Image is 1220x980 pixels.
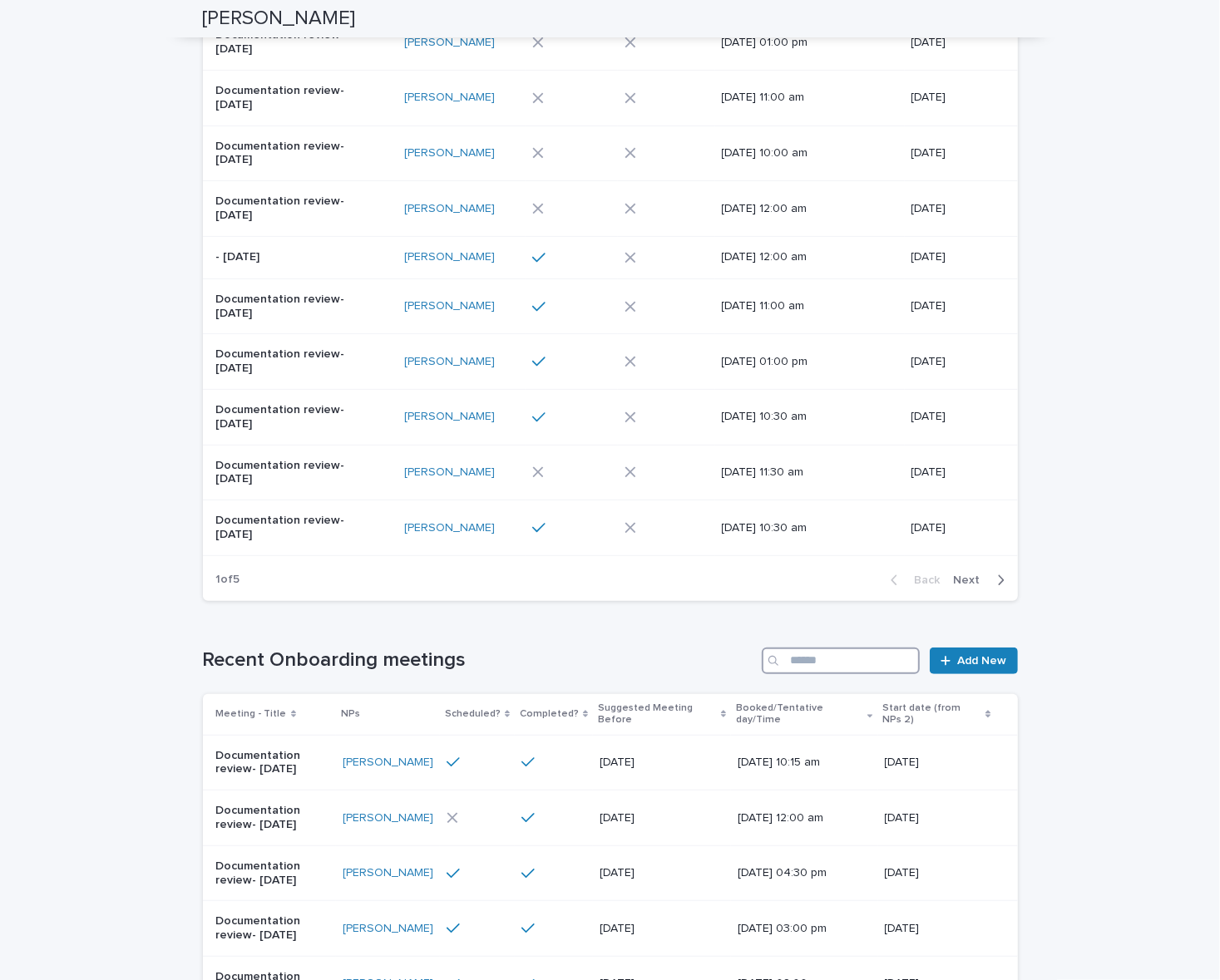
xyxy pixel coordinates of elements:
[911,36,991,50] p: [DATE]
[958,655,1007,667] span: Add New
[404,250,495,264] a: [PERSON_NAME]
[203,389,1018,445] tr: Documentation review- [DATE][PERSON_NAME] [DATE] 10:30 am[DATE]
[203,7,356,31] h2: [PERSON_NAME]
[404,146,495,160] a: [PERSON_NAME]
[947,573,1018,588] button: Next
[341,705,360,723] p: NPs
[722,146,861,160] p: [DATE] 10:00 am
[885,922,991,936] p: [DATE]
[738,756,857,770] p: [DATE] 10:15 am
[722,521,861,535] p: [DATE] 10:30 am
[203,500,1018,556] tr: Documentation review- [DATE][PERSON_NAME] [DATE] 10:30 am[DATE]
[216,914,329,943] p: Documentation review- [DATE]
[404,36,495,50] a: [PERSON_NAME]
[600,756,719,770] p: [DATE]
[736,699,863,730] p: Booked/Tentative day/Time
[203,15,1018,71] tr: Documentation review- [DATE][PERSON_NAME] [DATE] 01:00 pm[DATE]
[203,445,1018,500] tr: Documentation review- [DATE][PERSON_NAME] [DATE] 11:30 am[DATE]
[203,901,1018,957] tr: Documentation review- [DATE][PERSON_NAME] [DATE][DATE] 03:00 pm[DATE]
[911,146,991,160] p: [DATE]
[203,70,1018,126] tr: Documentation review- [DATE][PERSON_NAME] [DATE] 11:00 am[DATE]
[216,347,355,376] p: Documentation review- [DATE]
[203,735,1018,790] tr: Documentation review- [DATE][PERSON_NAME] [DATE][DATE] 10:15 am[DATE]
[911,91,991,105] p: [DATE]
[216,749,329,777] p: Documentation review- [DATE]
[738,922,857,936] p: [DATE] 03:00 pm
[722,36,861,50] p: [DATE] 01:00 pm
[404,410,495,424] a: [PERSON_NAME]
[203,790,1018,846] tr: Documentation review- [DATE][PERSON_NAME] [DATE][DATE] 12:00 am[DATE]
[343,756,433,770] a: [PERSON_NAME]
[883,699,982,730] p: Start date (from NPs 2)
[216,140,355,168] p: Documentation review- [DATE]
[343,922,433,936] a: [PERSON_NAME]
[722,91,861,105] p: [DATE] 11:00 am
[404,465,495,480] a: [PERSON_NAME]
[600,811,719,825] p: [DATE]
[404,355,495,369] a: [PERSON_NAME]
[343,866,433,880] a: [PERSON_NAME]
[203,334,1018,390] tr: Documentation review- [DATE][PERSON_NAME] [DATE] 01:00 pm[DATE]
[722,299,861,313] p: [DATE] 11:00 am
[911,299,991,313] p: [DATE]
[404,202,495,216] a: [PERSON_NAME]
[216,403,355,431] p: Documentation review- [DATE]
[343,811,433,825] a: [PERSON_NAME]
[216,28,355,57] p: Documentation review- [DATE]
[905,574,941,586] span: Back
[216,514,355,542] p: Documentation review- [DATE]
[216,859,329,888] p: Documentation review- [DATE]
[216,293,355,321] p: Documentation review- [DATE]
[954,574,990,586] span: Next
[722,202,861,216] p: [DATE] 12:00 am
[885,756,991,770] p: [DATE]
[885,811,991,825] p: [DATE]
[404,299,495,313] a: [PERSON_NAME]
[722,250,861,264] p: [DATE] 12:00 am
[203,126,1018,181] tr: Documentation review- [DATE][PERSON_NAME] [DATE] 10:00 am[DATE]
[911,465,991,480] p: [DATE]
[911,202,991,216] p: [DATE]
[600,866,719,880] p: [DATE]
[203,278,1018,334] tr: Documentation review- [DATE][PERSON_NAME] [DATE] 11:00 am[DATE]
[877,573,947,588] button: Back
[216,459,355,487] p: Documentation review- [DATE]
[216,195,355,223] p: Documentation review- [DATE]
[404,521,495,535] a: [PERSON_NAME]
[203,559,254,600] p: 1 of 5
[404,91,495,105] a: [PERSON_NAME]
[738,811,857,825] p: [DATE] 12:00 am
[911,250,991,264] p: [DATE]
[216,84,355,112] p: Documentation review- [DATE]
[911,410,991,424] p: [DATE]
[203,181,1018,237] tr: Documentation review- [DATE][PERSON_NAME] [DATE] 12:00 am[DATE]
[216,250,355,264] p: - [DATE]
[722,465,861,480] p: [DATE] 11:30 am
[216,804,329,832] p: Documentation review- [DATE]
[722,355,861,369] p: [DATE] 01:00 pm
[598,699,717,730] p: Suggested Meeting Before
[203,845,1018,901] tr: Documentation review- [DATE][PERSON_NAME] [DATE][DATE] 04:30 pm[DATE]
[216,705,287,723] p: Meeting - Title
[203,236,1018,278] tr: - [DATE][PERSON_NAME] [DATE] 12:00 am[DATE]
[445,705,501,723] p: Scheduled?
[722,410,861,424] p: [DATE] 10:30 am
[911,355,991,369] p: [DATE]
[600,922,719,936] p: [DATE]
[762,648,920,674] input: Search
[911,521,991,535] p: [DATE]
[930,648,1017,674] a: Add New
[520,705,579,723] p: Completed?
[885,866,991,880] p: [DATE]
[738,866,857,880] p: [DATE] 04:30 pm
[203,648,756,672] h1: Recent Onboarding meetings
